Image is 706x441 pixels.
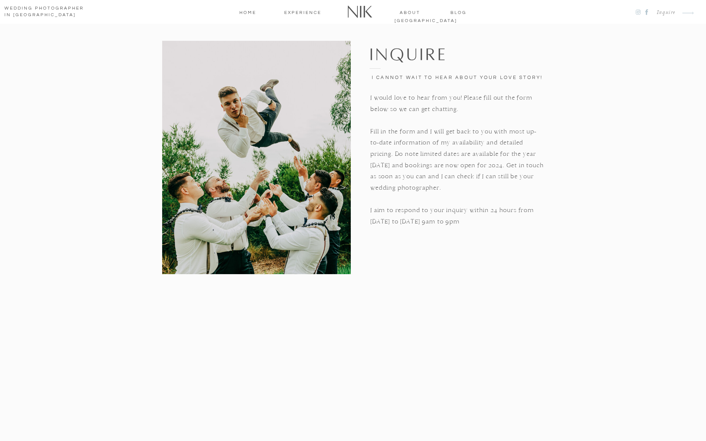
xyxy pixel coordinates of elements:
[370,92,544,251] h3: I would love to hear from you! Please fill out the form below so we can get chatting. Fill in the...
[343,3,377,21] a: Nik
[4,5,91,19] h1: wedding photographer in [GEOGRAPHIC_DATA]
[4,5,91,19] a: wedding photographerin [GEOGRAPHIC_DATA]
[370,41,491,62] h1: Inquire
[233,9,263,15] a: home
[443,9,473,15] a: blog
[395,9,425,15] a: about [GEOGRAPHIC_DATA]
[651,8,675,18] a: Inquire
[281,9,325,15] a: Experience
[371,74,543,80] h3: I cannot wait to hear about your love story!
